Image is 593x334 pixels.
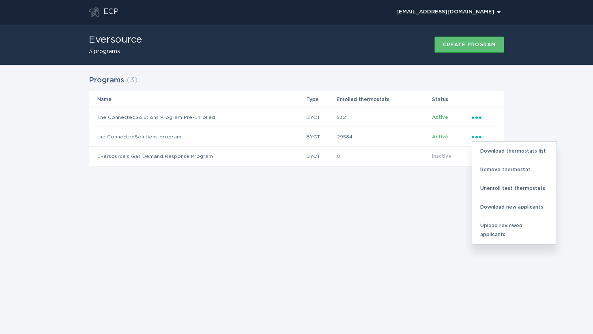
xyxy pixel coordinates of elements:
td: 532 [336,108,432,127]
td: The ConnectedSolutions Program Pre-Enrolled [89,108,306,127]
div: Create program [443,42,496,47]
button: Open user account details [393,6,504,18]
span: Active [432,134,448,139]
td: BYOT [306,127,336,147]
h1: Eversource [89,35,142,45]
td: the ConnectedSolutions program [89,127,306,147]
div: [EMAIL_ADDRESS][DOMAIN_NAME] [396,10,501,15]
div: Download thermostats list [472,142,556,160]
div: Remove thermostat [472,160,556,179]
th: Name [89,91,306,108]
tr: c56c1c64f5d64682bb014449ad4558dc [89,147,504,166]
span: Active [432,115,448,120]
div: Unenroll test thermostats [472,179,556,198]
div: Popover menu [393,6,504,18]
div: ECP [103,7,118,17]
div: Upload reviewed applicants [472,216,556,244]
h2: 3 programs [89,49,142,54]
span: Inactive [432,154,451,159]
td: BYOT [306,108,336,127]
tr: 7da5011806294c65b3284ef8da718240 [89,127,504,147]
td: BYOT [306,147,336,166]
tr: d6cadf48272648d5a1a1be908d1264ec [89,108,504,127]
div: Download new applicants [472,198,556,216]
tr: Table Headers [89,91,504,108]
td: Eversource’s Gas Demand Response Program [89,147,306,166]
th: Status [432,91,471,108]
button: Create program [434,37,504,53]
h2: Programs [89,73,124,88]
div: Popover menu [472,113,496,122]
td: 29584 [336,127,432,147]
th: Type [306,91,336,108]
td: 0 [336,147,432,166]
th: Enrolled thermostats [336,91,432,108]
span: ( 3 ) [127,77,138,84]
button: Go to dashboard [89,7,99,17]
